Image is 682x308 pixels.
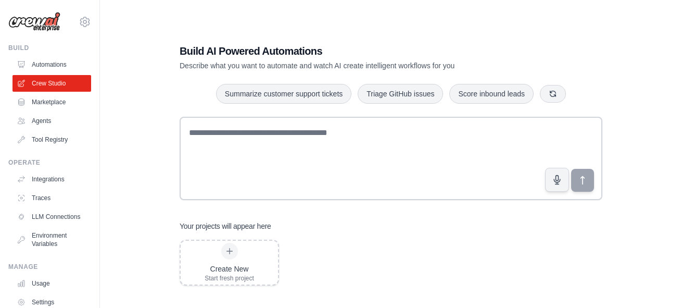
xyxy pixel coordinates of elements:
div: Build [8,44,91,52]
a: Agents [12,113,91,129]
a: Automations [12,56,91,73]
div: Create New [205,264,254,274]
p: Describe what you want to automate and watch AI create intelligent workflows for you [180,60,529,71]
a: LLM Connections [12,208,91,225]
a: Tool Registry [12,131,91,148]
img: Logo [8,12,60,32]
div: Start fresh project [205,274,254,282]
a: Marketplace [12,94,91,110]
a: Usage [12,275,91,292]
a: Environment Variables [12,227,91,252]
a: Integrations [12,171,91,188]
button: Get new suggestions [540,85,566,103]
button: Triage GitHub issues [358,84,443,104]
div: Manage [8,263,91,271]
a: Traces [12,190,91,206]
button: Summarize customer support tickets [216,84,351,104]
button: Click to speak your automation idea [545,168,569,192]
a: Crew Studio [12,75,91,92]
div: Operate [8,158,91,167]
button: Score inbound leads [449,84,534,104]
h1: Build AI Powered Automations [180,44,529,58]
h3: Your projects will appear here [180,221,271,231]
